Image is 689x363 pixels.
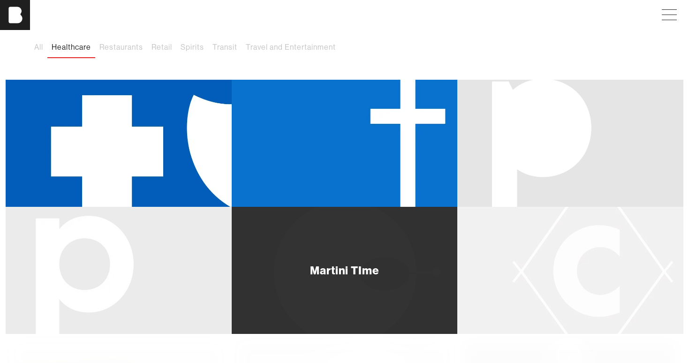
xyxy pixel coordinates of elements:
button: Healthcare [47,38,95,57]
div: Martini TIme [310,265,379,276]
button: All [30,38,47,57]
button: Restaurants [95,38,147,57]
button: Transit [208,38,242,57]
button: Spirits [176,38,208,57]
button: Retail [147,38,176,57]
a: Martini TIme [232,207,458,334]
button: Travel and Entertainment [242,38,340,57]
